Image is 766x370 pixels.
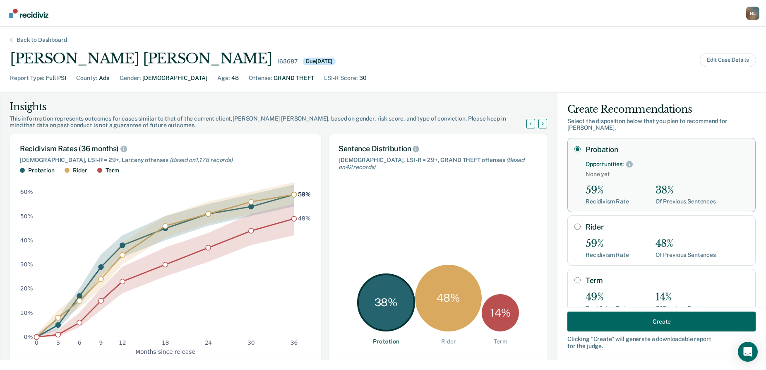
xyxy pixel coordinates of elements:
[441,338,456,345] div: Rider
[298,215,311,222] text: 49%
[339,157,524,170] span: (Based on 42 records )
[46,74,66,82] div: Full PSI
[746,7,759,20] button: Profile dropdown button
[9,9,48,18] img: Recidiviz
[7,36,77,44] div: Back to Dashboard
[567,103,756,116] div: Create Recommendations
[231,74,239,82] div: 48
[10,50,272,67] div: [PERSON_NAME] [PERSON_NAME]
[274,74,314,82] div: GRAND THEFT
[20,309,33,316] text: 10%
[339,157,538,171] div: [DEMOGRAPHIC_DATA], LSI-R = 29+, GRAND THEFT offenses
[291,339,298,346] text: 36
[415,265,482,331] div: 48 %
[35,339,38,346] text: 0
[656,305,716,312] div: Of Previous Sentences
[20,261,33,268] text: 30%
[78,339,82,346] text: 6
[373,338,399,345] div: Probation
[76,74,97,82] div: County :
[298,191,311,222] g: text
[567,336,756,350] div: Clicking " Create " will generate a downloadable report for the judge.
[170,157,233,163] span: (Based on 1,178 records )
[10,74,44,82] div: Report Type :
[656,198,716,205] div: Of Previous Sentences
[298,191,311,198] text: 59%
[586,145,749,154] label: Probation
[247,339,255,346] text: 30
[119,339,126,346] text: 12
[10,100,536,114] div: Insights
[249,74,272,82] div: Offense :
[656,184,716,196] div: 38%
[24,334,33,340] text: 0%
[357,273,415,332] div: 38 %
[36,182,294,337] g: area
[586,238,629,250] div: 59%
[700,53,756,67] button: Edit Case Details
[20,144,311,153] div: Recidivism Rates (36 months)
[99,74,110,82] div: Ada
[106,167,119,174] div: Term
[73,167,87,174] div: Rider
[586,161,624,168] div: Opportunities:
[359,74,367,82] div: 30
[135,348,195,355] text: Months since release
[142,74,207,82] div: [DEMOGRAPHIC_DATA]
[586,291,629,303] div: 49%
[120,74,141,82] div: Gender :
[56,339,60,346] text: 3
[482,294,519,331] div: 14 %
[586,184,629,196] div: 59%
[20,157,311,164] div: [DEMOGRAPHIC_DATA], LSI-R = 29+, Larceny offenses
[20,189,33,195] text: 60%
[586,198,629,205] div: Recidivism Rate
[738,342,758,362] div: Open Intercom Messenger
[10,115,536,129] div: This information represents outcomes for cases similar to that of the current client, [PERSON_NAM...
[586,222,749,232] label: Rider
[217,74,230,82] div: Age :
[99,339,103,346] text: 9
[656,291,716,303] div: 14%
[28,167,55,174] div: Probation
[656,238,716,250] div: 48%
[586,276,749,285] label: Term
[494,338,507,345] div: Term
[567,118,756,132] div: Select the disposition below that you plan to recommend for [PERSON_NAME] .
[20,237,33,243] text: 40%
[586,171,749,178] span: None yet
[277,58,298,65] div: 163687
[567,312,756,331] button: Create
[339,144,538,153] div: Sentence Distribution
[586,252,629,259] div: Recidivism Rate
[20,285,33,292] text: 20%
[746,7,759,20] div: H L
[204,339,212,346] text: 24
[324,74,358,82] div: LSI-R Score :
[135,348,195,355] g: x-axis label
[656,252,716,259] div: Of Previous Sentences
[586,305,629,312] div: Recidivism Rate
[303,58,336,65] div: Due [DATE]
[20,189,33,340] g: y-axis tick label
[35,339,298,346] g: x-axis tick label
[34,192,297,339] g: dot
[162,339,169,346] text: 18
[20,213,33,219] text: 50%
